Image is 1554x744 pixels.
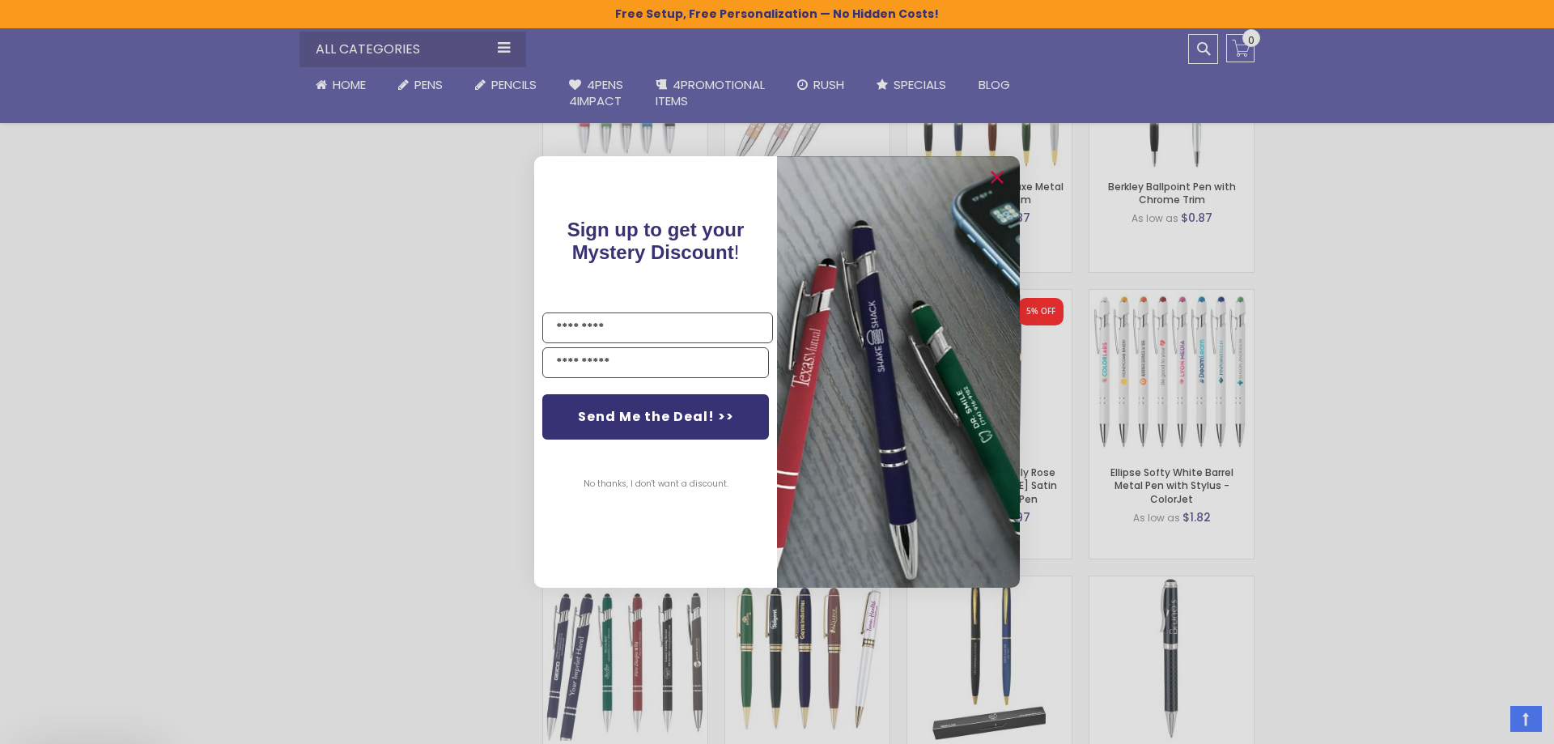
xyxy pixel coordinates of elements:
[567,219,745,263] span: Sign up to get your Mystery Discount
[777,156,1020,588] img: pop-up-image
[984,164,1010,190] button: Close dialog
[567,219,745,263] span: !
[575,464,737,504] button: No thanks, I don't want a discount.
[542,394,769,440] button: Send Me the Deal! >>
